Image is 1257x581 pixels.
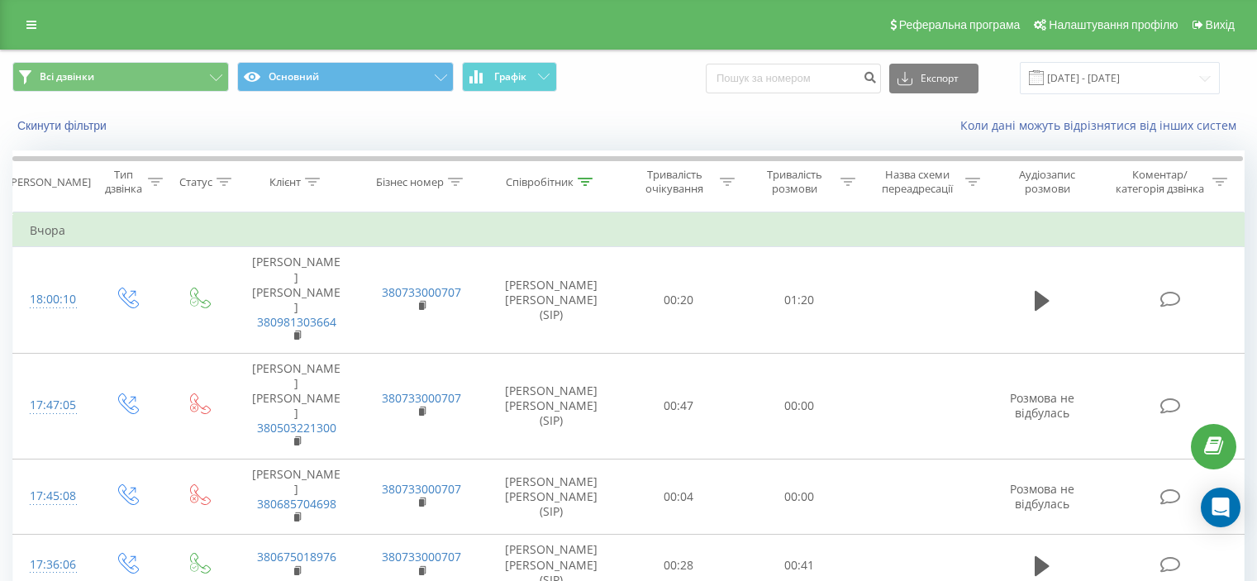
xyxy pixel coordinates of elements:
div: [PERSON_NAME] [7,175,91,189]
span: Розмова не відбулась [1010,390,1074,421]
a: 380733000707 [382,284,461,300]
span: Реферальна програма [899,18,1021,31]
span: Всі дзвінки [40,70,94,83]
td: 00:04 [619,459,739,535]
div: Бізнес номер [376,175,444,189]
button: Графік [462,62,557,92]
td: [PERSON_NAME] [234,459,359,535]
td: [PERSON_NAME] [PERSON_NAME] (SIP) [484,247,619,353]
a: 380733000707 [382,481,461,497]
div: 17:47:05 [30,389,74,421]
div: Тривалість очікування [634,168,717,196]
td: 01:20 [739,247,859,353]
div: 17:45:08 [30,480,74,512]
span: Налаштування профілю [1049,18,1178,31]
button: Всі дзвінки [12,62,229,92]
a: 380675018976 [257,549,336,564]
div: 17:36:06 [30,549,74,581]
span: Графік [494,71,526,83]
td: [PERSON_NAME] [PERSON_NAME] [234,353,359,459]
button: Основний [237,62,454,92]
td: [PERSON_NAME] [PERSON_NAME] (SIP) [484,459,619,535]
div: Open Intercom Messenger [1201,488,1240,527]
button: Експорт [889,64,978,93]
span: Розмова не відбулась [1010,481,1074,512]
td: [PERSON_NAME] [PERSON_NAME] (SIP) [484,353,619,459]
div: Назва схеми переадресації [874,168,961,196]
div: Аудіозапис розмови [999,168,1096,196]
span: Вихід [1206,18,1235,31]
button: Скинути фільтри [12,118,115,133]
a: 380981303664 [257,314,336,330]
div: 18:00:10 [30,283,74,316]
div: Статус [179,175,212,189]
td: 00:47 [619,353,739,459]
input: Пошук за номером [706,64,881,93]
a: Коли дані можуть відрізнятися вiд інших систем [960,117,1245,133]
td: Вчора [13,214,1245,247]
a: 380503221300 [257,420,336,436]
td: 00:20 [619,247,739,353]
div: Клієнт [269,175,301,189]
a: 380685704698 [257,496,336,512]
td: [PERSON_NAME] [PERSON_NAME] [234,247,359,353]
td: 00:00 [739,459,859,535]
div: Коментар/категорія дзвінка [1112,168,1208,196]
a: 380733000707 [382,549,461,564]
a: 380733000707 [382,390,461,406]
td: 00:00 [739,353,859,459]
div: Тривалість розмови [754,168,836,196]
div: Тип дзвінка [104,168,143,196]
div: Співробітник [506,175,574,189]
